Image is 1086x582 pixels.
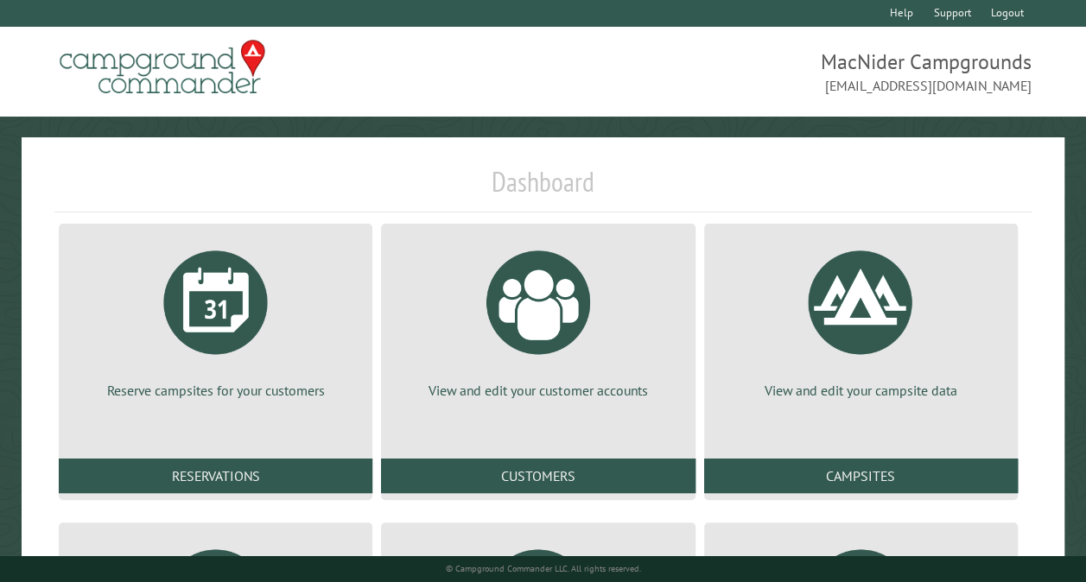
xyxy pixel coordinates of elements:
[54,165,1032,212] h1: Dashboard
[402,237,674,400] a: View and edit your customer accounts
[381,459,695,493] a: Customers
[543,47,1032,96] span: MacNider Campgrounds [EMAIL_ADDRESS][DOMAIN_NAME]
[725,237,997,400] a: View and edit your campsite data
[446,563,641,574] small: © Campground Commander LLC. All rights reserved.
[402,381,674,400] p: View and edit your customer accounts
[79,381,352,400] p: Reserve campsites for your customers
[59,459,372,493] a: Reservations
[54,34,270,101] img: Campground Commander
[704,459,1018,493] a: Campsites
[79,237,352,400] a: Reserve campsites for your customers
[725,381,997,400] p: View and edit your campsite data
